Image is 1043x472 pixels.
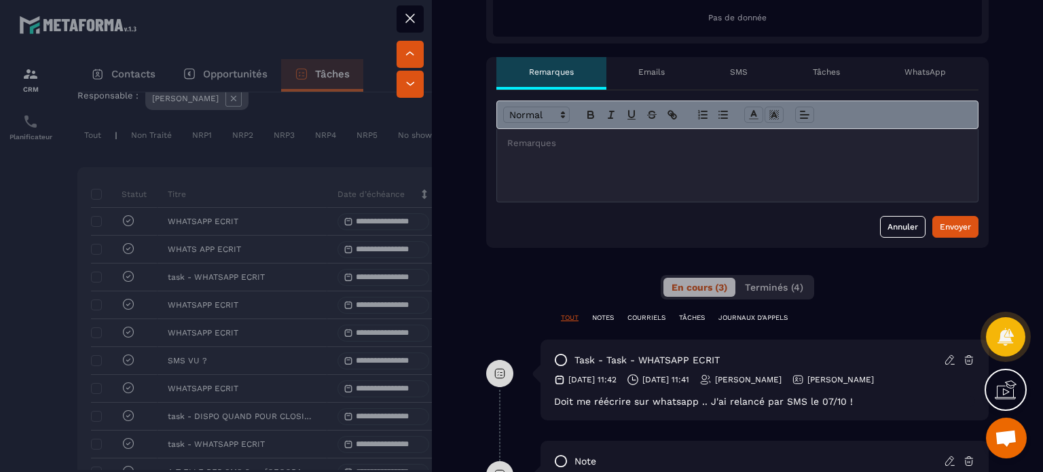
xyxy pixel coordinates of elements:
span: En cours (3) [672,282,727,293]
p: Emails [638,67,665,77]
span: Terminés (4) [745,282,803,293]
p: [PERSON_NAME] [715,374,782,385]
button: Envoyer [932,216,978,238]
p: WhatsApp [904,67,946,77]
p: [DATE] 11:42 [568,374,617,385]
p: TÂCHES [679,313,705,323]
p: [DATE] 11:41 [642,374,689,385]
p: NOTES [592,313,614,323]
p: [PERSON_NAME] [807,374,874,385]
p: COURRIELS [627,313,665,323]
p: SMS [730,67,748,77]
p: Remarques [529,67,574,77]
button: Annuler [880,216,926,238]
p: Tâches [813,67,840,77]
div: Doit me réécrire sur whatsapp .. J'ai relancé par SMS le 07/10 ! [554,396,975,407]
p: task - task - WHATSAPP ECRIT [574,354,720,367]
button: Terminés (4) [737,278,811,297]
button: En cours (3) [663,278,735,297]
div: Ouvrir le chat [986,418,1027,458]
span: Pas de donnée [708,13,767,22]
div: Envoyer [940,220,971,234]
p: JOURNAUX D'APPELS [718,313,788,323]
p: TOUT [561,313,579,323]
p: note [574,455,596,468]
